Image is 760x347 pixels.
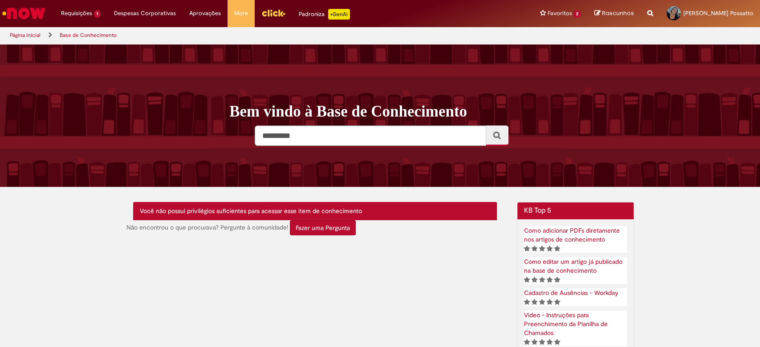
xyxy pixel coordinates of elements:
[486,125,508,146] button: Pesquisar
[229,102,640,121] h1: Bem vindo à Base de Conhecimento
[532,277,537,283] i: 2
[573,10,581,18] span: 2
[539,277,545,283] i: 3
[133,202,497,220] div: Você não possui privilégios suficientes para acessar esse item de conhecimento
[524,289,618,297] a: Artigo, Cadastro de Ausências – Workday, classificação de 5 estrelas
[539,339,545,345] i: 3
[290,220,356,235] button: Fazer uma Pergunta
[261,6,285,20] img: click_logo_yellow_360x200.png
[1,4,47,22] img: ServiceNow
[299,9,350,20] div: Padroniza
[524,311,608,337] a: Artigo, Video - Instruções para Preenchimento da Planilha de Chamados, classificação de 5 estrelas
[547,299,553,305] i: 4
[7,27,500,44] ul: Trilhas de página
[602,9,634,17] span: Rascunhos
[524,246,530,252] i: 1
[594,9,634,18] a: Rascunhos
[524,207,627,215] h2: KB Top 5
[547,246,553,252] i: 4
[524,277,530,283] i: 1
[554,299,560,305] i: 5
[255,125,486,146] input: Pesquisar
[114,9,176,18] span: Despesas Corporativas
[94,10,101,18] span: 1
[524,226,620,243] a: Artigo, Como adicionar PDFs diretamente nos artigos de conhecimento , classificação de 5 estrelas
[532,299,537,305] i: 2
[189,9,221,18] span: Aprovações
[61,9,92,18] span: Requisições
[547,9,572,18] span: Favoritos
[683,9,753,17] span: [PERSON_NAME] Possatto
[554,277,560,283] i: 5
[328,9,350,20] p: +GenAi
[539,246,545,252] i: 3
[290,223,356,231] a: Fazer uma Pergunta
[554,246,560,252] i: 5
[547,339,553,345] i: 4
[10,32,41,39] a: Página inicial
[532,246,537,252] i: 2
[524,339,530,345] i: 1
[524,299,530,305] i: 1
[60,32,117,39] a: Base de Conhecimento
[126,223,288,231] span: Não encontrou o que procurava? Pergunte à comunidade!
[234,9,248,18] span: More
[547,277,553,283] i: 4
[539,299,545,305] i: 3
[554,339,560,345] i: 5
[532,339,537,345] i: 2
[524,258,622,274] a: Artigo, Como editar um artigo já publicado na base de conhecimento , classificação de 5 estrelas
